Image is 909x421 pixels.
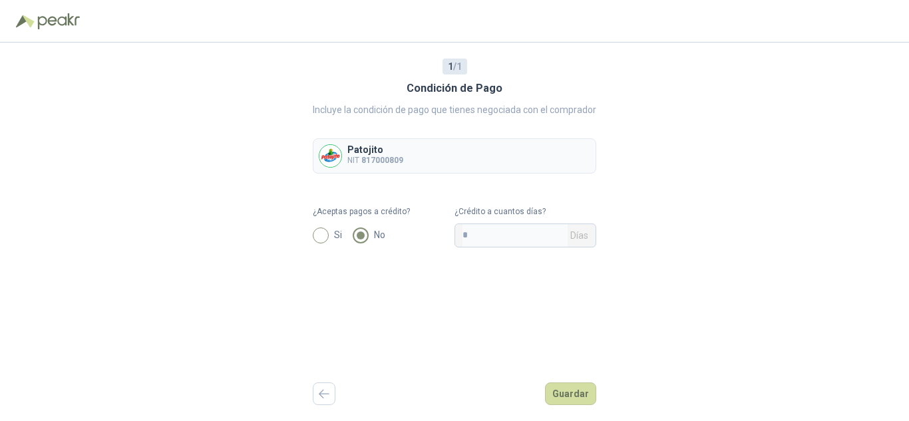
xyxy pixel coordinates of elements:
[369,227,391,242] span: No
[361,156,403,165] b: 817000809
[407,80,502,97] h3: Condición de Pago
[37,13,80,29] img: Peakr
[313,206,454,218] label: ¿Aceptas pagos a crédito?
[329,227,347,242] span: Si
[448,59,462,74] span: / 1
[454,206,596,218] label: ¿Crédito a cuantos días?
[347,154,403,167] p: NIT
[313,102,596,117] p: Incluye la condición de pago que tienes negociada con el comprador
[570,224,588,247] span: Días
[448,61,453,72] b: 1
[347,145,403,154] p: Patojito
[319,145,341,167] img: Company Logo
[16,15,35,28] img: Logo
[545,382,596,405] button: Guardar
